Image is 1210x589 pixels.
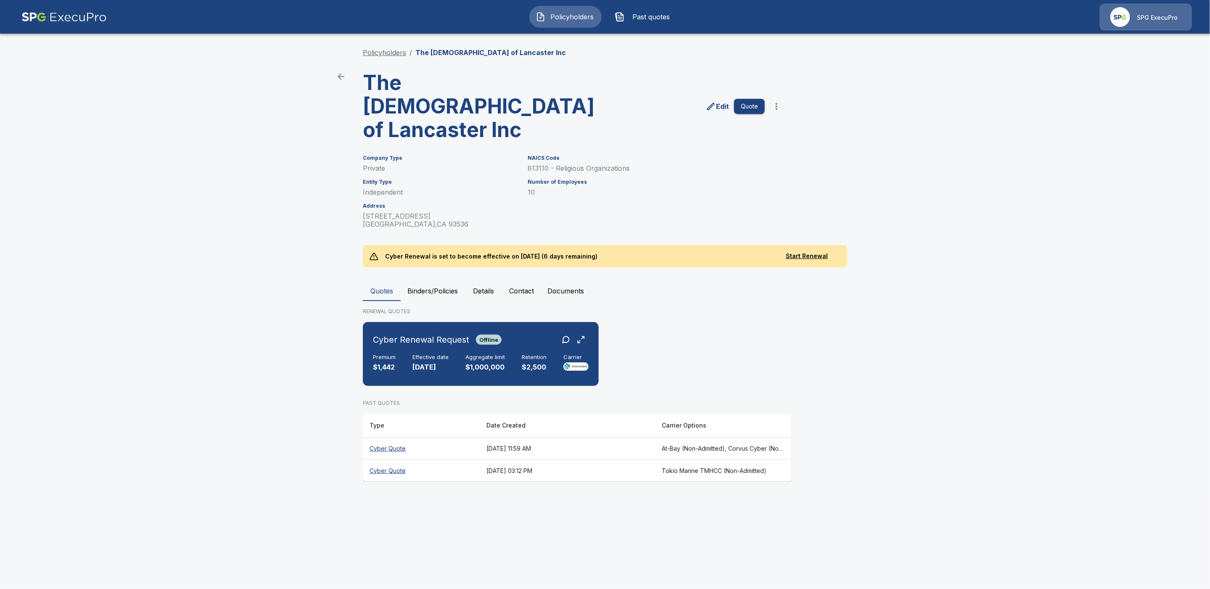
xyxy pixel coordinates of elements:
img: AA Logo [21,4,107,30]
h6: Address [363,203,518,209]
p: RENEWAL QUOTES [363,308,847,315]
p: 10 [528,188,765,196]
img: Policyholders Icon [536,12,546,22]
h3: The [DEMOGRAPHIC_DATA] of Lancaster Inc [363,71,571,142]
a: edit [704,100,731,113]
p: Cyber Renewal is set to become effective on [DATE] (6 days remaining) [378,245,605,267]
p: [DATE] [412,362,449,372]
h6: Number of Employees [528,179,765,185]
p: $1,000,000 [465,362,505,372]
button: Start Renewal [773,248,840,264]
button: Documents [541,281,591,301]
p: Private [363,164,518,172]
img: Past quotes Icon [615,12,625,22]
span: Past quotes [628,12,674,22]
th: Date Created [480,414,655,438]
a: Policyholders [363,48,406,57]
nav: breadcrumb [363,48,566,58]
img: Carrier [563,362,589,371]
button: Quotes [363,281,401,301]
p: [STREET_ADDRESS] [GEOGRAPHIC_DATA] , CA 93536 [363,212,518,228]
a: back [333,68,349,85]
button: Binders/Policies [401,281,465,301]
button: Past quotes IconPast quotes [608,6,681,28]
th: Carrier Options [655,414,792,438]
a: Agency IconSPG ExecuPro [1100,4,1192,30]
img: Agency Icon [1110,7,1130,27]
p: $2,500 [522,362,547,372]
th: At-Bay (Non-Admitted), Corvus Cyber (Non-Admitted), Beazley, Elpha (Non-Admitted) Enhanced, Elpha... [655,437,792,460]
li: / [409,48,412,58]
th: [DATE] 11:59 AM [480,437,655,460]
h6: Cyber Renewal Request [373,333,469,346]
button: Policyholders IconPolicyholders [529,6,602,28]
th: [DATE] 03:12 PM [480,460,655,482]
button: more [768,98,785,115]
span: Offline [476,336,502,343]
h6: Entity Type [363,179,518,185]
h6: Premium [373,354,396,361]
p: Edit [716,101,729,111]
span: Policyholders [549,12,595,22]
button: Quote [734,99,765,114]
h6: Effective date [412,354,449,361]
p: Independent [363,188,518,196]
button: Contact [502,281,541,301]
th: Cyber Quote [363,460,480,482]
h6: Aggregate limit [465,354,505,361]
th: Cyber Quote [363,437,480,460]
h6: Company Type [363,155,518,161]
p: PAST QUOTES [363,399,792,407]
p: 813110 - Religious Organizations [528,164,765,172]
p: SPG ExecuPro [1137,13,1178,22]
table: responsive table [363,414,792,482]
div: policyholder tabs [363,281,847,301]
h6: Carrier [563,354,589,361]
th: Type [363,414,480,438]
p: $1,442 [373,362,396,372]
h6: Retention [522,354,547,361]
h6: NAICS Code [528,155,765,161]
p: The [DEMOGRAPHIC_DATA] of Lancaster Inc [415,48,566,58]
button: Details [465,281,502,301]
th: Tokio Marine TMHCC (Non-Admitted) [655,460,792,482]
